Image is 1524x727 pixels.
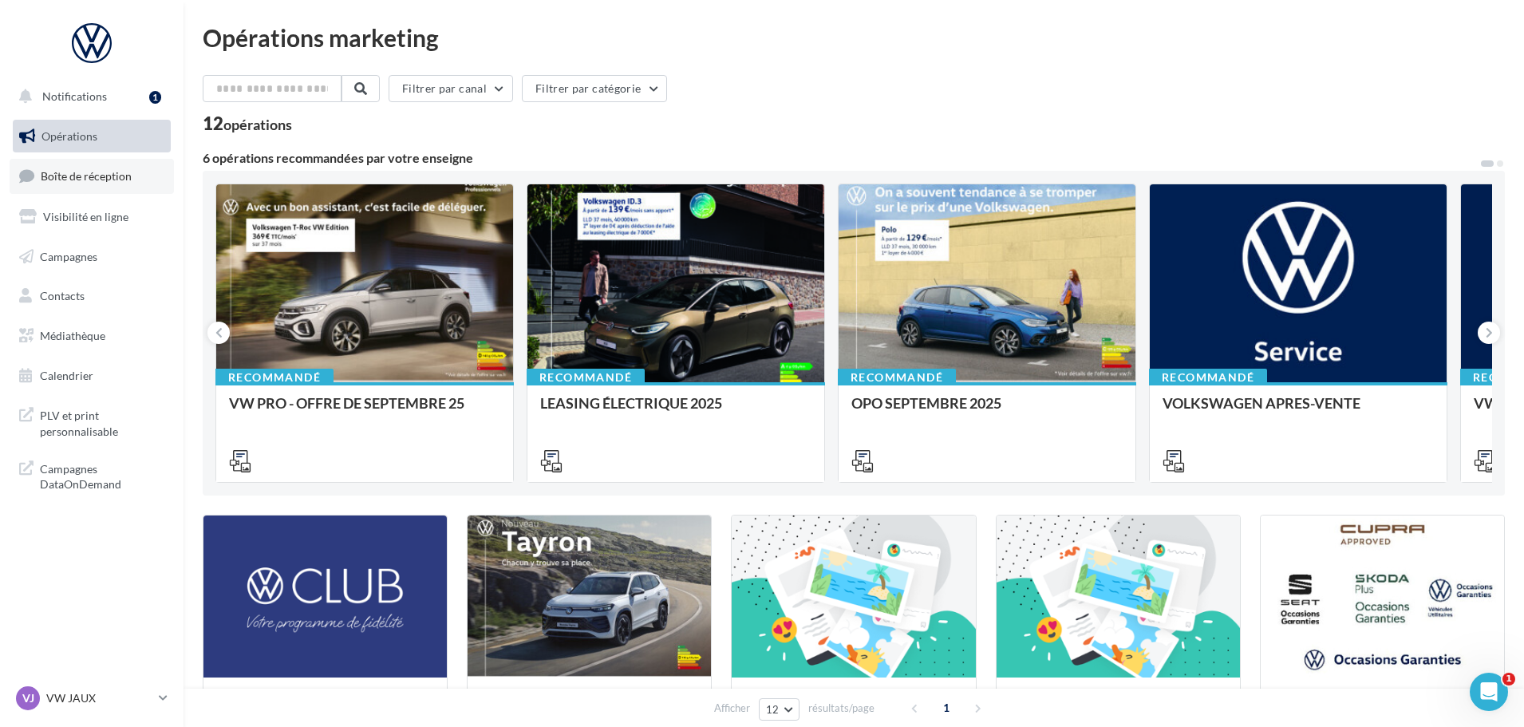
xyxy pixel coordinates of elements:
span: 12 [766,703,780,716]
iframe: Intercom live chat [1470,673,1508,711]
div: VOLKSWAGEN APRES-VENTE [1163,395,1434,427]
a: Boîte de réception [10,159,174,193]
div: Opérations marketing [203,26,1505,49]
span: Notifications [42,89,107,103]
a: Campagnes DataOnDemand [10,452,174,499]
span: PLV et print personnalisable [40,405,164,439]
span: Campagnes DataOnDemand [40,458,164,492]
span: résultats/page [808,701,875,716]
div: OPO SEPTEMBRE 2025 [851,395,1123,427]
a: Opérations [10,120,174,153]
p: VW JAUX [46,690,152,706]
div: Recommandé [1149,369,1267,386]
div: Recommandé [215,369,334,386]
span: Calendrier [40,369,93,382]
button: Notifications 1 [10,80,168,113]
a: PLV et print personnalisable [10,398,174,445]
span: 1 [1502,673,1515,686]
button: 12 [759,698,800,721]
div: opérations [223,117,292,132]
a: Campagnes [10,240,174,274]
div: 1 [149,91,161,104]
span: Contacts [40,289,85,302]
div: LEASING ÉLECTRIQUE 2025 [540,395,811,427]
a: Contacts [10,279,174,313]
a: VJ VW JAUX [13,683,171,713]
span: Médiathèque [40,329,105,342]
span: Visibilité en ligne [43,210,128,223]
button: Filtrer par canal [389,75,513,102]
div: VW PRO - OFFRE DE SEPTEMBRE 25 [229,395,500,427]
a: Visibilité en ligne [10,200,174,234]
span: Opérations [41,129,97,143]
div: 6 opérations recommandées par votre enseigne [203,152,1479,164]
div: 12 [203,115,292,132]
span: VJ [22,690,34,706]
a: Calendrier [10,359,174,393]
span: Afficher [714,701,750,716]
span: Boîte de réception [41,169,132,183]
a: Médiathèque [10,319,174,353]
span: Campagnes [40,249,97,263]
div: Recommandé [527,369,645,386]
button: Filtrer par catégorie [522,75,667,102]
span: 1 [934,695,959,721]
div: Recommandé [838,369,956,386]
